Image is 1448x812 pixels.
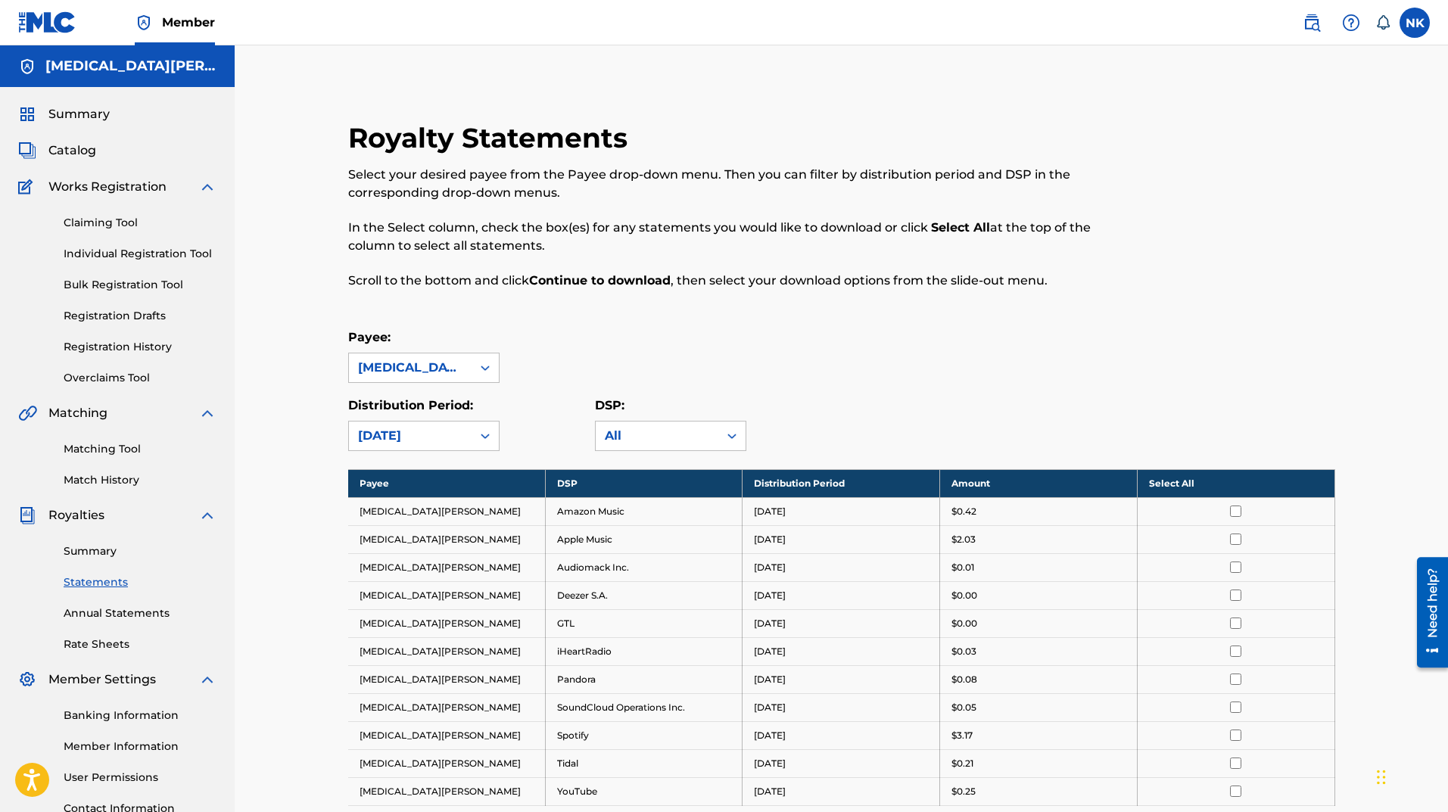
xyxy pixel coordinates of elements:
[545,693,743,721] td: SoundCloud Operations Inc.
[18,105,36,123] img: Summary
[48,178,167,196] span: Works Registration
[545,665,743,693] td: Pandora
[1342,14,1360,32] img: help
[1336,8,1366,38] div: Help
[348,665,546,693] td: [MEDICAL_DATA][PERSON_NAME]
[348,637,546,665] td: [MEDICAL_DATA][PERSON_NAME]
[162,14,215,31] span: Member
[198,670,216,689] img: expand
[743,637,940,665] td: [DATE]
[64,574,216,590] a: Statements
[348,330,391,344] label: Payee:
[18,11,76,33] img: MLC Logo
[64,636,216,652] a: Rate Sheets
[18,105,110,123] a: SummarySummary
[595,398,624,412] label: DSP:
[64,708,216,723] a: Banking Information
[198,404,216,422] img: expand
[605,427,709,445] div: All
[348,581,546,609] td: [MEDICAL_DATA][PERSON_NAME]
[743,693,940,721] td: [DATE]
[45,58,216,75] h5: NIKITA KARMEN
[64,770,216,786] a: User Permissions
[951,757,973,770] p: $0.21
[951,617,977,630] p: $0.00
[545,525,743,553] td: Apple Music
[951,589,977,602] p: $0.00
[545,469,743,497] th: DSP
[348,525,546,553] td: [MEDICAL_DATA][PERSON_NAME]
[545,497,743,525] td: Amazon Music
[348,219,1108,255] p: In the Select column, check the box(es) for any statements you would like to download or click at...
[48,670,156,689] span: Member Settings
[951,533,976,546] p: $2.03
[64,605,216,621] a: Annual Statements
[743,497,940,525] td: [DATE]
[64,308,216,324] a: Registration Drafts
[545,553,743,581] td: Audiomack Inc.
[18,142,36,160] img: Catalog
[1297,8,1327,38] a: Public Search
[348,693,546,721] td: [MEDICAL_DATA][PERSON_NAME]
[951,673,977,686] p: $0.08
[358,427,462,445] div: [DATE]
[951,505,976,518] p: $0.42
[64,441,216,457] a: Matching Tool
[348,398,473,412] label: Distribution Period:
[951,701,976,714] p: $0.05
[545,749,743,777] td: Tidal
[48,105,110,123] span: Summary
[743,553,940,581] td: [DATE]
[743,525,940,553] td: [DATE]
[348,166,1108,202] p: Select your desired payee from the Payee drop-down menu. Then you can filter by distribution peri...
[940,469,1138,497] th: Amount
[64,370,216,386] a: Overclaims Tool
[348,121,635,155] h2: Royalty Statements
[135,14,153,32] img: Top Rightsholder
[348,497,546,525] td: [MEDICAL_DATA][PERSON_NAME]
[545,721,743,749] td: Spotify
[1406,552,1448,674] iframe: Resource Center
[743,749,940,777] td: [DATE]
[358,359,462,377] div: [MEDICAL_DATA][PERSON_NAME]
[545,637,743,665] td: iHeartRadio
[545,777,743,805] td: YouTube
[1375,15,1390,30] div: Notifications
[348,721,546,749] td: [MEDICAL_DATA][PERSON_NAME]
[18,506,36,524] img: Royalties
[951,645,976,658] p: $0.03
[64,215,216,231] a: Claiming Tool
[48,142,96,160] span: Catalog
[18,58,36,76] img: Accounts
[1372,739,1448,812] iframe: Chat Widget
[1303,14,1321,32] img: search
[348,749,546,777] td: [MEDICAL_DATA][PERSON_NAME]
[545,581,743,609] td: Deezer S.A.
[348,469,546,497] th: Payee
[348,777,546,805] td: [MEDICAL_DATA][PERSON_NAME]
[951,785,976,798] p: $0.25
[951,561,974,574] p: $0.01
[64,739,216,754] a: Member Information
[48,404,107,422] span: Matching
[64,277,216,293] a: Bulk Registration Tool
[545,609,743,637] td: GTL
[348,553,546,581] td: [MEDICAL_DATA][PERSON_NAME]
[48,506,104,524] span: Royalties
[18,404,37,422] img: Matching
[18,142,96,160] a: CatalogCatalog
[743,721,940,749] td: [DATE]
[18,178,38,196] img: Works Registration
[64,543,216,559] a: Summary
[198,506,216,524] img: expand
[64,246,216,262] a: Individual Registration Tool
[1377,754,1386,800] div: Drag
[348,272,1108,290] p: Scroll to the bottom and click , then select your download options from the slide-out menu.
[64,472,216,488] a: Match History
[931,220,990,235] strong: Select All
[348,609,546,637] td: [MEDICAL_DATA][PERSON_NAME]
[743,609,940,637] td: [DATE]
